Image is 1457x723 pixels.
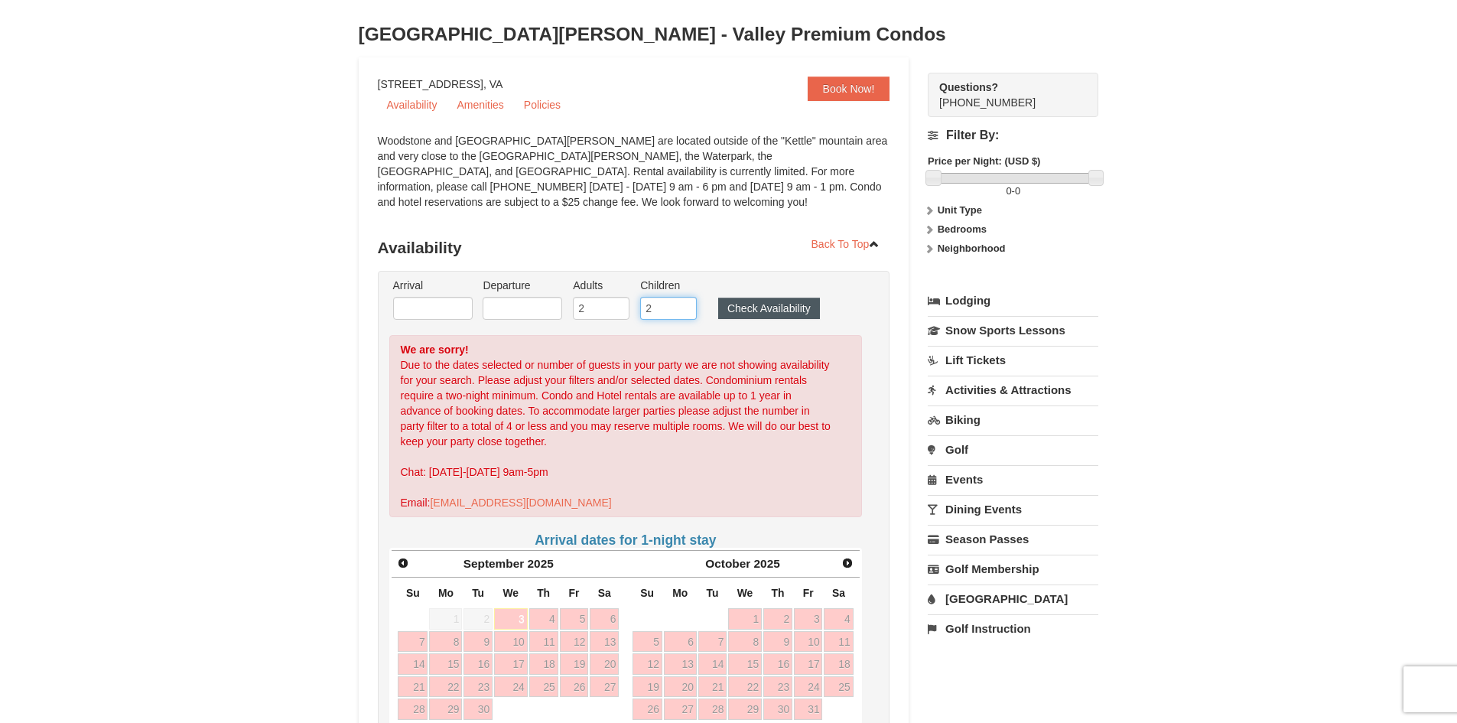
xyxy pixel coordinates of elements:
div: Due to the dates selected or number of guests in your party we are not showing availability for y... [389,335,863,517]
span: Tuesday [706,587,718,599]
h3: [GEOGRAPHIC_DATA][PERSON_NAME] - Valley Premium Condos [359,19,1099,50]
a: Back To Top [802,233,890,256]
a: 27 [590,676,619,698]
a: 14 [698,653,727,675]
a: 4 [824,608,853,630]
a: 14 [398,653,428,675]
a: Book Now! [808,77,890,101]
span: Tuesday [472,587,484,599]
span: 0 [1006,185,1011,197]
a: 12 [633,653,662,675]
span: October [705,557,750,570]
a: Dining Events [928,495,1098,523]
a: 11 [529,631,558,653]
a: 23 [763,676,792,698]
a: 6 [664,631,697,653]
a: 30 [463,699,493,720]
span: Monday [438,587,454,599]
a: 8 [728,631,762,653]
a: 10 [794,631,823,653]
a: 25 [824,676,853,698]
a: Policies [515,93,570,116]
label: - [928,184,1098,199]
a: 6 [590,608,619,630]
span: Next [841,557,854,569]
span: Thursday [771,587,784,599]
a: 20 [664,676,697,698]
a: 21 [698,676,727,698]
span: 2025 [528,557,554,570]
a: Biking [928,405,1098,434]
a: 8 [429,631,462,653]
strong: Price per Night: (USD $) [928,155,1040,167]
a: 20 [590,653,619,675]
span: Prev [397,557,409,569]
a: Season Passes [928,525,1098,553]
span: Wednesday [502,587,519,599]
label: Arrival [393,278,473,293]
span: [PHONE_NUMBER] [939,80,1071,109]
a: 26 [633,699,662,720]
a: 29 [429,699,462,720]
a: 10 [494,631,528,653]
a: 9 [763,631,792,653]
a: Events [928,465,1098,493]
span: Saturday [598,587,611,599]
a: Golf [928,435,1098,464]
a: Snow Sports Lessons [928,316,1098,344]
span: 1 [429,608,462,630]
span: 2025 [754,557,780,570]
a: Golf Instruction [928,614,1098,643]
a: 12 [560,631,589,653]
a: Lift Tickets [928,346,1098,374]
a: 13 [664,653,697,675]
a: 24 [794,676,823,698]
a: 18 [529,653,558,675]
a: 16 [463,653,493,675]
a: 24 [494,676,528,698]
a: 7 [698,631,727,653]
a: Amenities [447,93,512,116]
a: 9 [463,631,493,653]
a: 4 [529,608,558,630]
a: 19 [560,653,589,675]
a: [EMAIL_ADDRESS][DOMAIN_NAME] [430,497,611,509]
a: Prev [393,552,415,574]
a: 17 [494,653,528,675]
a: 2 [763,608,792,630]
a: 23 [463,676,493,698]
span: Wednesday [737,587,753,599]
span: 2 [463,608,493,630]
span: Friday [568,587,579,599]
a: 27 [664,699,697,720]
a: 15 [728,653,762,675]
span: Thursday [537,587,550,599]
a: 28 [698,699,727,720]
a: 25 [529,676,558,698]
span: 0 [1015,185,1020,197]
strong: We are sorry! [401,344,469,356]
a: 31 [794,699,823,720]
span: Sunday [640,587,654,599]
a: 22 [728,676,762,698]
label: Departure [483,278,562,293]
a: 7 [398,631,428,653]
a: 29 [728,699,762,720]
label: Adults [573,278,629,293]
a: 28 [398,699,428,720]
a: 30 [763,699,792,720]
a: 26 [560,676,589,698]
a: Activities & Attractions [928,376,1098,404]
strong: Questions? [939,81,998,93]
a: 3 [494,608,528,630]
h4: Arrival dates for 1-night stay [389,532,863,548]
strong: Unit Type [938,204,982,216]
a: 18 [824,653,853,675]
a: 15 [429,653,462,675]
a: 19 [633,676,662,698]
a: 17 [794,653,823,675]
a: 5 [633,631,662,653]
h4: Filter By: [928,129,1098,142]
div: Woodstone and [GEOGRAPHIC_DATA][PERSON_NAME] are located outside of the "Kettle" mountain area an... [378,133,890,225]
span: September [463,557,525,570]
